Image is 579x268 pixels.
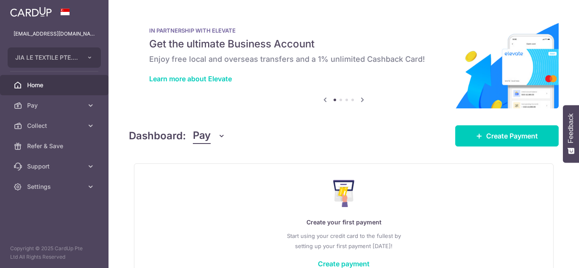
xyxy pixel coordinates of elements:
button: Pay [193,128,225,144]
p: IN PARTNERSHIP WITH ELEVATE [149,27,538,34]
span: Refer & Save [27,142,83,150]
a: Create Payment [455,125,559,146]
span: Home [27,81,83,89]
span: Settings [27,182,83,191]
p: [EMAIL_ADDRESS][DOMAIN_NAME] [14,30,95,38]
span: Create Payment [486,131,538,141]
img: CardUp [10,7,52,17]
img: Renovation banner [129,14,559,108]
button: JIA LE TEXTILE PTE. LTD. [8,47,101,68]
h4: Dashboard: [129,128,186,144]
button: Feedback - Show survey [563,105,579,163]
p: Create your first payment [151,217,536,227]
a: Learn more about Elevate [149,75,232,83]
img: Make Payment [333,180,355,207]
span: Feedback [567,113,575,143]
h6: Enjoy free local and overseas transfers and a 1% unlimited Cashback Card! [149,54,538,64]
span: Support [27,162,83,171]
span: Pay [193,128,211,144]
span: Collect [27,122,83,130]
span: JIA LE TEXTILE PTE. LTD. [15,53,78,62]
a: Create payment [318,260,370,268]
p: Start using your credit card to the fullest by setting up your first payment [DATE]! [151,231,536,251]
h5: Get the ultimate Business Account [149,37,538,51]
span: Pay [27,101,83,110]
